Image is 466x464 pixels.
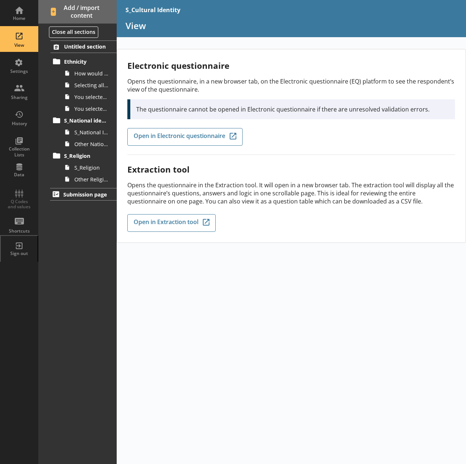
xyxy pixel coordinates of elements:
[74,82,108,89] span: Selecting all that apply, how would you describe your ethnic group?
[126,6,180,14] div: S_Cultural Identity
[62,162,116,173] a: S_Religion
[62,103,116,114] a: You selected 'Any other ethnic group'.
[127,60,455,71] h2: Electronic questionnaire
[62,138,116,150] a: Other National Identity
[74,141,108,148] span: Other National Identity
[126,20,458,31] h1: View
[54,114,117,150] li: S_National identityS_National IdentityOther National Identity
[6,146,32,157] div: Collection Lists
[127,214,216,232] a: Open in Extraction tool
[64,58,109,65] span: Ethnicity
[6,121,32,127] div: History
[74,129,108,136] span: S_National Identity
[54,56,117,114] li: EthnicityHow would you describe your ethnic group?Selecting all that apply, how would you describ...
[6,15,32,21] div: Home
[62,173,116,185] a: Other Religion
[64,117,109,124] span: S_National identity
[50,150,116,162] a: S_Religion
[74,164,108,171] span: S_Religion
[6,68,32,74] div: Settings
[74,176,108,183] span: Other Religion
[49,26,98,38] button: Close all sections
[64,152,109,159] span: S_Religion
[54,150,117,185] li: S_ReligionS_ReligionOther Religion
[74,93,108,100] span: You selected '[DEMOGRAPHIC_DATA]'.
[62,67,116,79] a: How would you describe your ethnic group?
[6,228,32,234] div: Shortcuts
[6,251,32,256] div: Sign out
[62,79,116,91] a: Selecting all that apply, how would you describe your ethnic group?
[134,133,225,141] span: Open in Electronic questionnaire
[127,164,455,175] h2: Extraction tool
[74,70,108,77] span: How would you describe your ethnic group?
[62,91,116,103] a: You selected '[DEMOGRAPHIC_DATA]'.
[74,105,108,112] span: You selected 'Any other ethnic group'.
[50,114,116,126] a: S_National identity
[51,4,104,20] span: Add / import content
[63,191,108,198] span: Submission page
[6,95,32,100] div: Sharing
[6,172,32,178] div: Data
[38,40,117,185] li: Untitled sectionEthnicityHow would you describe your ethnic group?Selecting all that apply, how w...
[64,43,109,50] span: Untitled section
[134,219,198,227] span: Open in Extraction tool
[50,188,117,201] a: Submission page
[6,42,32,48] div: View
[50,40,116,53] a: Untitled section
[50,56,116,67] a: Ethnicity
[127,128,243,146] a: Open in Electronic questionnaire
[127,181,455,205] p: Opens the questionnaire in the Extraction tool. It will open in a new browser tab. The extraction...
[62,126,116,138] a: S_National Identity
[127,77,455,93] p: Opens the questionnaire, in a new browser tab, on the Electronic questionnaire (EQ) platform to s...
[136,105,449,113] p: The questionnaire cannot be opened in Electronic questionnaire if there are unresolved validation...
